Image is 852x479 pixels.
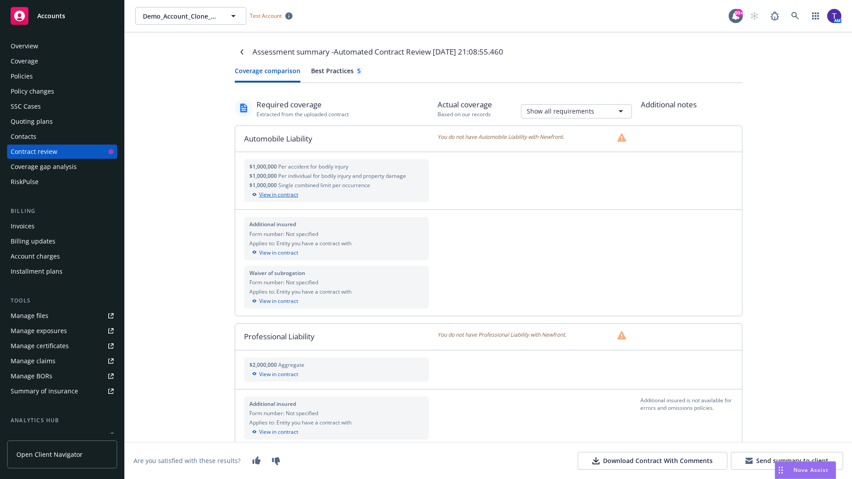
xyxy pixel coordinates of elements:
a: Switch app [807,7,824,25]
div: View in contract [249,249,424,257]
div: 99+ [735,9,743,17]
div: 5 [357,66,361,75]
span: Open Client Navigator [16,450,83,459]
span: $1,000,000 [249,181,278,189]
a: Navigate back [235,45,249,59]
a: Report a Bug [766,7,784,25]
div: Required coverage [256,99,349,110]
a: Policies [7,69,117,83]
div: Invoices [11,219,35,233]
span: Per individual for bodily injury and property damage [278,172,406,180]
a: Installment plans [7,264,117,279]
div: View in contract [249,428,424,436]
div: Overview [11,39,38,53]
div: Form number: Not specified [249,279,424,286]
div: View in contract [249,191,424,199]
span: Test Account [246,11,296,20]
a: Search [786,7,804,25]
span: You do not have Automobile Liability with Newfront. [438,133,564,142]
div: Quoting plans [11,114,53,129]
a: Coverage [7,54,117,68]
div: Coverage gap analysis [11,160,77,174]
div: Are you satisfied with these results? [134,456,241,466]
span: Test Account [250,12,282,20]
div: Form number: Not specified [249,409,424,417]
div: RiskPulse [11,175,39,189]
div: Additional insured [249,220,424,228]
span: You do not have Professional Liability with Newfront. [438,331,566,340]
div: Coverage [11,54,38,68]
div: Billing [7,207,117,216]
span: $1,000,000 [249,172,278,180]
a: RiskPulse [7,175,117,189]
div: Manage files [11,309,48,323]
a: Accounts [7,4,117,28]
a: Quoting plans [7,114,117,129]
div: Download Contract With Comments [592,456,713,465]
div: Additional insured is not available for errors and omissions policies. [640,397,742,440]
div: Contacts [11,130,36,144]
a: SSC Cases [7,99,117,114]
a: Account charges [7,249,117,263]
div: Contract review [11,145,57,159]
a: Summary of insurance [7,384,117,398]
a: Start snowing [745,7,763,25]
div: Extracted from the uploaded contract [256,110,349,118]
div: Policy changes [11,84,54,98]
div: Account charges [11,249,60,263]
div: SSC Cases [11,99,41,114]
a: Billing updates [7,234,117,248]
div: Manage BORs [11,369,52,383]
div: Waiver of subrogation [249,269,424,277]
div: Loss summary generator [11,428,84,443]
div: Professional Liability [235,324,438,349]
div: Based on our records [438,110,492,118]
div: Summary of insurance [11,384,78,398]
img: photo [827,9,841,23]
div: Send summary to client [745,456,828,465]
div: Tools [7,296,117,305]
button: Demo_Account_Clone_QA_CR_Tests_Client [135,7,246,25]
div: Manage claims [11,354,55,368]
a: Contract review [7,145,117,159]
div: View in contract [249,297,424,305]
div: Applies to: Entity you have a contract with [249,239,424,247]
button: Download Contract With Comments [578,452,727,470]
div: Applies to: Entity you have a contract with [249,419,424,426]
button: Send summary to client [731,452,843,470]
button: Nova Assist [775,461,836,479]
a: Manage files [7,309,117,323]
div: Actual coverage [438,99,492,110]
div: Automobile Liability [235,126,438,152]
div: Drag to move [775,462,786,479]
span: Single combined limit per occurrence [278,181,370,189]
a: Manage claims [7,354,117,368]
div: Additional insured [249,400,424,408]
div: Best Practices [311,66,363,75]
div: Form number: Not specified [249,230,424,238]
a: Manage BORs [7,369,117,383]
div: View in contract [249,370,424,378]
span: $2,000,000 [249,361,278,369]
a: Policy changes [7,84,117,98]
div: Analytics hub [7,416,117,425]
div: Billing updates [11,234,55,248]
span: Per accident for bodily injury [278,163,348,170]
button: Coverage comparison [235,66,300,82]
div: Manage exposures [11,324,67,338]
span: Demo_Account_Clone_QA_CR_Tests_Client [143,12,220,21]
div: Installment plans [11,264,63,279]
span: Aggregate [278,361,304,369]
a: Contacts [7,130,117,144]
a: Loss summary generator [7,428,117,443]
div: Additional notes [641,99,742,110]
a: Coverage gap analysis [7,160,117,174]
div: Policies [11,69,33,83]
span: Accounts [37,12,65,20]
span: Nova Assist [793,466,828,474]
span: $1,000,000 [249,163,278,170]
div: Applies to: Entity you have a contract with [249,288,424,295]
a: Manage exposures [7,324,117,338]
div: Assessment summary - Automated Contract Review [DATE] 21:08:55.460 [252,46,503,58]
